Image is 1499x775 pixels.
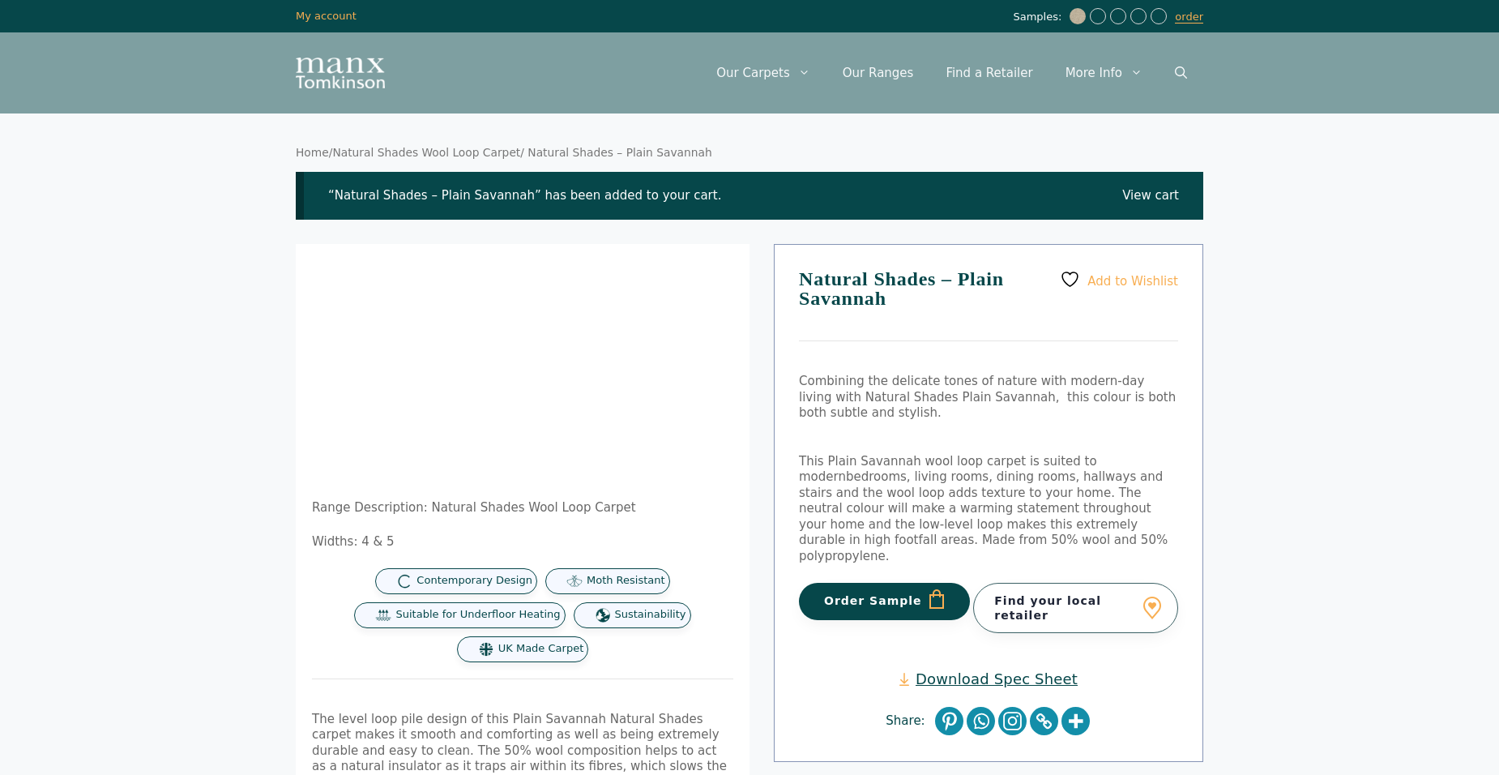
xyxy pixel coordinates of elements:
[799,583,970,620] button: Order Sample
[967,707,995,735] a: Whatsapp
[615,608,686,622] span: Sustainability
[1087,274,1178,289] span: Add to Wishlist
[296,146,329,159] a: Home
[799,269,1178,341] h1: Natural Shades – Plain Savannah
[1013,11,1066,24] span: Samples:
[332,146,520,159] a: Natural Shades Wool Loop Carpet
[312,534,733,550] p: Widths: 4 & 5
[1061,707,1090,735] a: More
[1122,188,1179,204] a: View cart
[1175,11,1203,24] a: order
[700,49,1203,97] nav: Primary
[799,469,1168,563] span: bedrooms, living rooms, dining rooms, hallways and stairs and the wool loop adds texture to your ...
[899,670,1078,688] a: Download Spec Sheet
[1070,8,1086,24] img: Plain sandy tone
[395,608,560,622] span: Suitable for Underfloor Heating
[312,500,733,516] p: Range Description: Natural Shades Wool Loop Carpet
[416,574,532,588] span: Contemporary Design
[498,642,583,656] span: UK Made Carpet
[973,583,1178,633] a: Find your local retailer
[296,172,1203,221] div: “Natural Shades – Plain Savannah” has been added to your cart.
[1159,49,1203,97] a: Open Search Bar
[700,49,826,97] a: Our Carpets
[1030,707,1058,735] a: Copy Link
[1060,269,1178,289] a: Add to Wishlist
[587,574,665,588] span: Moth Resistant
[296,58,385,88] img: Manx Tomkinson
[826,49,930,97] a: Our Ranges
[935,707,963,735] a: Pinterest
[929,49,1048,97] a: Find a Retailer
[799,374,1176,420] span: Combining the delicate tones of nature with modern-day living with Natural Shades Plain Savannah,...
[799,454,1097,485] span: This Plain Savannah wool loop carpet is suited to modern
[998,707,1027,735] a: Instagram
[296,146,1203,161] nav: Breadcrumb
[296,10,357,22] a: My account
[886,713,933,730] span: Share:
[1049,49,1159,97] a: More Info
